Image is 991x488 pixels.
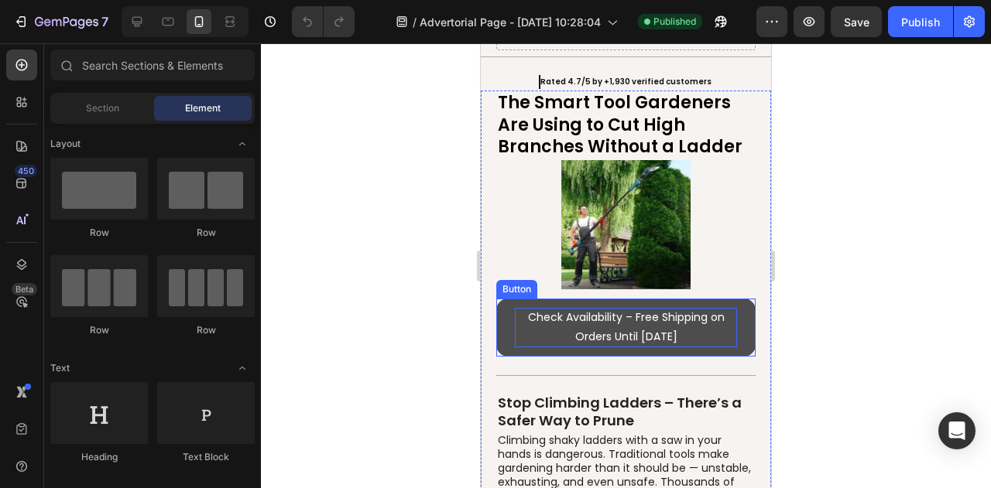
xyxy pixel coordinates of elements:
[157,226,255,240] div: Row
[15,165,37,177] div: 450
[938,412,976,449] div: Open Intercom Messenger
[50,361,70,375] span: Text
[831,6,882,37] button: Save
[157,323,255,337] div: Row
[86,101,119,115] span: Section
[888,6,953,37] button: Publish
[50,137,81,151] span: Layout
[420,14,601,30] span: Advertorial Page - [DATE] 10:28:04
[230,131,255,156] span: Toggle open
[101,12,108,31] p: 7
[413,14,417,30] span: /
[17,390,273,488] p: Climbing shaky ladders with a saw in your hands is dangerous. Traditional tools make gardening ha...
[50,323,148,337] div: Row
[844,15,869,29] span: Save
[6,6,115,37] button: 7
[901,14,940,30] div: Publish
[292,6,355,37] div: Undo/Redo
[50,450,148,464] div: Heading
[230,356,255,381] span: Toggle open
[653,15,696,29] span: Published
[157,450,255,464] div: Text Block
[185,101,221,115] span: Element
[50,49,255,80] input: Search Sections & Elements
[50,226,148,240] div: Row
[481,43,771,488] iframe: Design area
[12,283,37,295] div: Beta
